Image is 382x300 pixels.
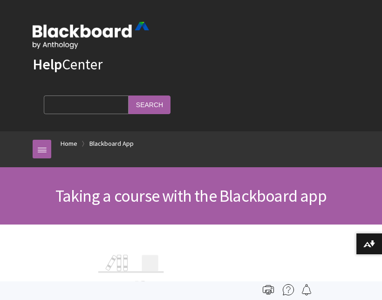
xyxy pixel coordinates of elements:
[61,138,77,150] a: Home
[33,55,62,74] strong: Help
[33,55,102,74] a: HelpCenter
[283,284,294,295] img: More help
[129,95,171,114] input: Search
[55,185,327,206] span: Taking a course with the Blackboard app
[301,284,312,295] img: Follow this page
[33,22,149,49] img: Blackboard by Anthology
[89,138,134,150] a: Blackboard App
[263,284,274,295] img: Print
